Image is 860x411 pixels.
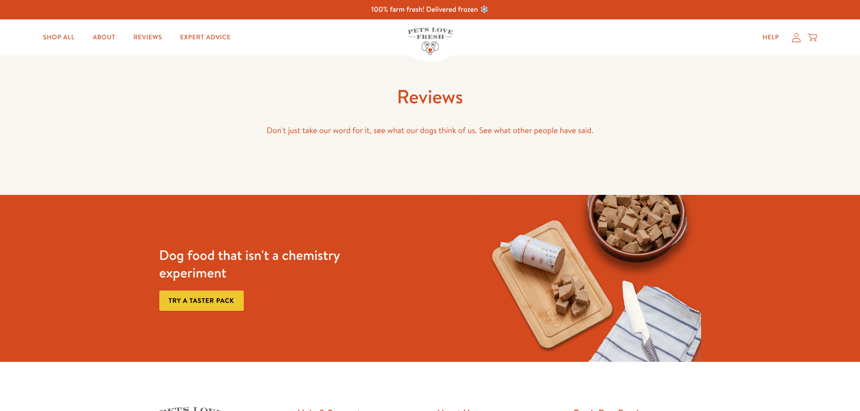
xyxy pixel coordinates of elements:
[159,84,701,109] h1: Reviews
[755,28,786,46] a: Help
[126,28,169,46] a: Reviews
[159,124,701,138] p: Don't just take our word for it, see what our dogs think of us. See what other people have said.
[173,28,238,46] a: Expert Advice
[159,246,381,282] h3: Dog food that isn't a chemistry experiment
[159,291,244,311] a: Try a taster pack
[85,28,122,46] a: About
[36,28,82,46] a: Shop All
[408,28,453,55] img: Pets Love Fresh
[479,195,701,362] img: Fussy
